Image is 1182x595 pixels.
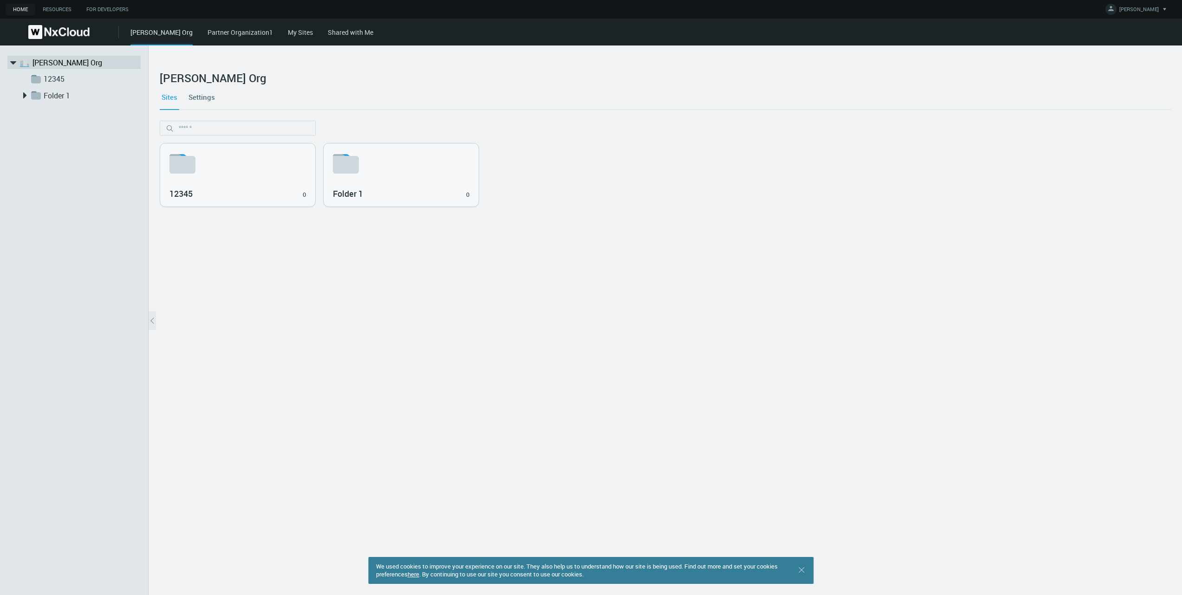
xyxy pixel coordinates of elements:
h2: [PERSON_NAME] Org [160,71,1171,84]
a: For Developers [79,4,136,15]
a: My Sites [288,28,313,37]
a: Folder 1 [44,90,136,101]
span: . By continuing to use our site you consent to use our cookies. [419,570,584,578]
a: here [408,570,419,578]
div: [PERSON_NAME] Org [130,27,193,45]
a: Home [6,4,35,15]
nx-search-highlight: 12345 [169,188,193,199]
img: Nx Cloud logo [28,25,90,39]
nx-search-highlight: Folder 1 [333,188,363,199]
a: Sites [160,84,179,110]
span: [PERSON_NAME] [1119,6,1159,16]
a: Shared with Me [328,28,373,37]
a: Partner Organization1 [208,28,273,37]
div: 0 [303,190,306,200]
div: 0 [466,190,469,200]
span: We used cookies to improve your experience on our site. They also help us to understand how our s... [376,562,778,578]
a: Settings [187,84,217,110]
a: 12345 [44,73,136,84]
a: [PERSON_NAME] Org [32,57,125,68]
a: Resources [35,4,79,15]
